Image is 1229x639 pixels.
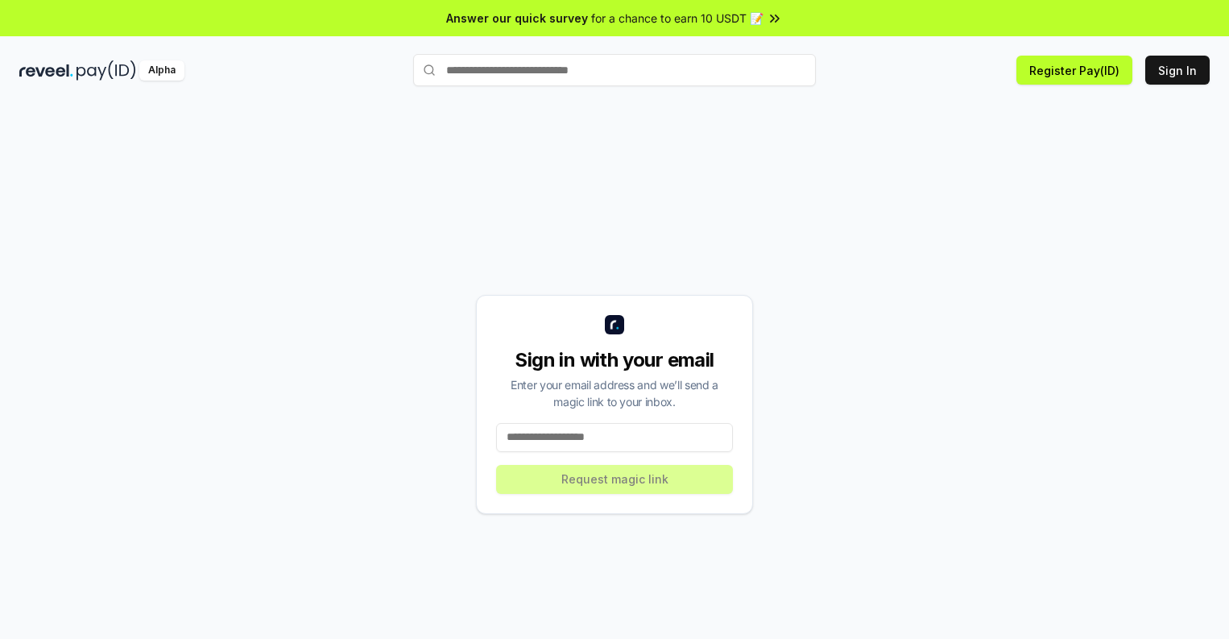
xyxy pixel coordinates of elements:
div: Enter your email address and we’ll send a magic link to your inbox. [496,376,733,410]
img: reveel_dark [19,60,73,81]
div: Sign in with your email [496,347,733,373]
span: for a chance to earn 10 USDT 📝 [591,10,763,27]
button: Register Pay(ID) [1016,56,1132,85]
span: Answer our quick survey [446,10,588,27]
div: Alpha [139,60,184,81]
img: pay_id [77,60,136,81]
button: Sign In [1145,56,1210,85]
img: logo_small [605,315,624,334]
